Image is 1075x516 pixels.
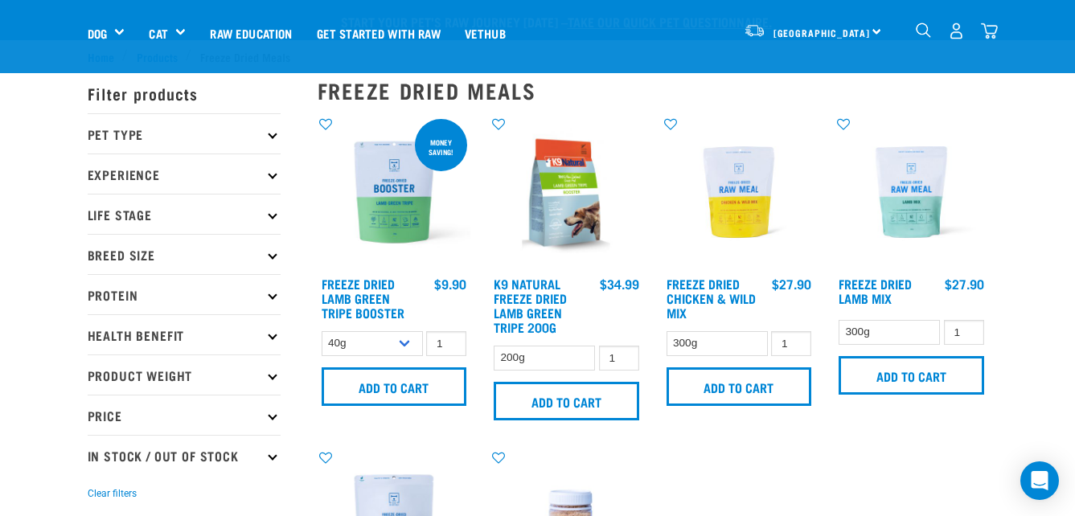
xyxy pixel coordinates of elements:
div: $27.90 [945,276,984,291]
p: Experience [88,154,281,194]
a: Vethub [453,1,518,65]
a: Get started with Raw [305,1,453,65]
a: Cat [149,24,167,43]
img: home-icon@2x.png [981,23,998,39]
div: Money saving! [415,130,467,164]
img: van-moving.png [744,23,765,38]
a: Raw Education [198,1,304,65]
img: RE Product Shoot 2023 Nov8677 [835,116,988,269]
input: Add to cart [839,356,984,395]
img: RE Product Shoot 2023 Nov8678 [663,116,816,269]
p: Filter products [88,73,281,113]
input: 1 [599,346,639,371]
div: $34.99 [600,276,639,291]
a: K9 Natural Freeze Dried Lamb Green Tripe 200g [494,280,567,330]
p: Product Weight [88,354,281,395]
p: Breed Size [88,234,281,274]
div: $27.90 [772,276,811,291]
img: home-icon-1@2x.png [916,23,931,38]
input: 1 [944,320,984,345]
a: Freeze Dried Chicken & Wild Mix [667,280,756,316]
input: Add to cart [667,367,812,406]
div: $9.90 [434,276,466,291]
input: 1 [771,331,811,356]
img: K9 Square [490,116,643,269]
p: Price [88,395,281,435]
input: Add to cart [322,367,467,406]
input: 1 [426,331,466,356]
a: Dog [88,24,107,43]
p: Pet Type [88,113,281,154]
p: In Stock / Out Of Stock [88,435,281,475]
p: Life Stage [88,194,281,234]
p: Protein [88,274,281,314]
h2: Freeze Dried Meals [318,78,988,103]
img: user.png [948,23,965,39]
div: Open Intercom Messenger [1020,461,1059,500]
input: Add to cart [494,382,639,420]
button: Clear filters [88,486,137,501]
span: [GEOGRAPHIC_DATA] [773,30,871,35]
a: Freeze Dried Lamb Green Tripe Booster [322,280,404,316]
a: Freeze Dried Lamb Mix [839,280,912,301]
img: Freeze Dried Lamb Green Tripe [318,116,471,269]
p: Health Benefit [88,314,281,354]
